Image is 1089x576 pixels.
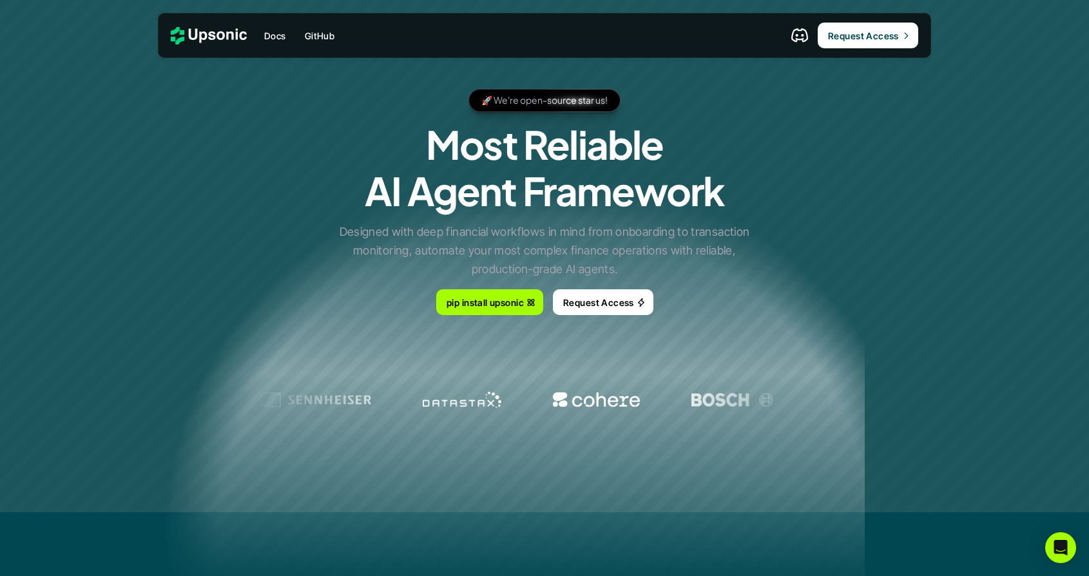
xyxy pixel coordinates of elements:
[818,23,918,48] a: Request Access
[436,289,543,315] a: pip install upsonic
[297,24,343,47] a: GitHub
[305,29,335,43] p: GitHub
[365,121,725,214] h1: Most Reliable AI Agent Framework
[256,24,294,47] a: Docs
[553,289,653,315] a: Request Access
[468,89,621,112] a: 🚀 We're open-source star us!🚀 We're open-source star us!🚀 We're open-source star us!🚀 We're open-...
[447,296,524,309] p: pip install upsonic
[563,296,634,309] p: Request Access
[481,93,608,108] p: 🚀 We're open-source star us!
[335,223,754,278] p: Designed with deep financial workflows in mind from onboarding to transaction monitoring, automat...
[828,29,899,43] p: Request Access
[264,29,286,43] p: Docs
[1045,532,1076,563] div: Open Intercom Messenger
